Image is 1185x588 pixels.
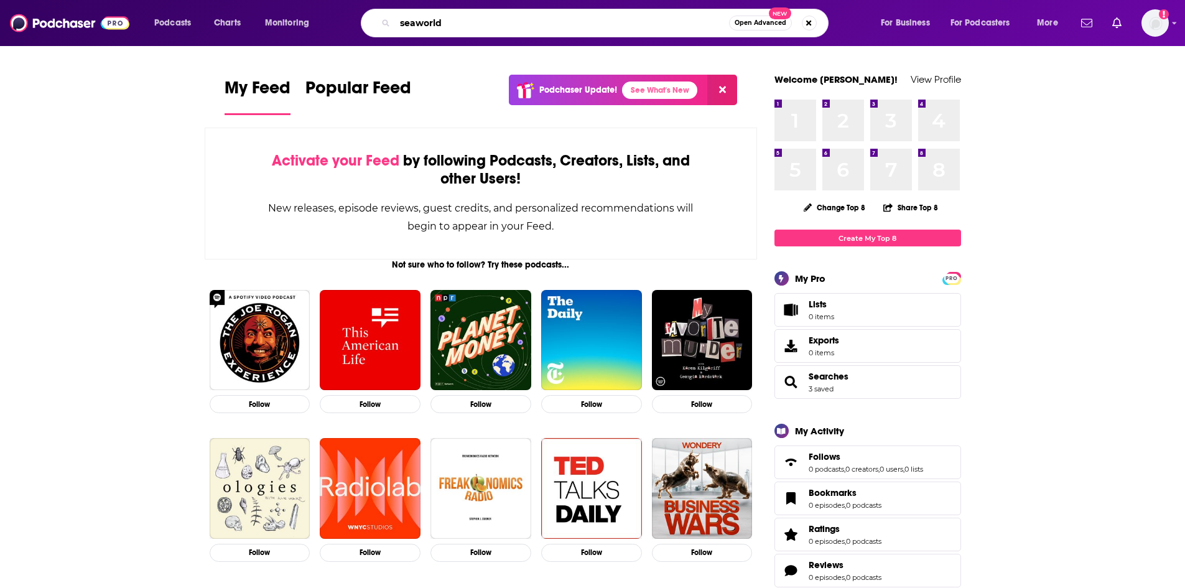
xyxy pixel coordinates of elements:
button: Follow [652,544,753,562]
span: Lists [809,299,834,310]
span: For Business [881,14,930,32]
img: User Profile [1141,9,1169,37]
span: , [845,537,846,546]
span: Popular Feed [305,77,411,106]
a: Ratings [779,526,804,543]
div: My Pro [795,273,825,284]
a: 0 episodes [809,501,845,510]
a: 3 saved [809,385,834,393]
button: open menu [1028,13,1074,33]
a: Show notifications dropdown [1076,12,1097,34]
span: More [1037,14,1058,32]
span: Searches [774,365,961,399]
img: This American Life [320,290,421,391]
button: open menu [146,13,207,33]
span: Open Advanced [735,20,786,26]
span: Exports [809,335,839,346]
span: Bookmarks [774,482,961,515]
div: My Activity [795,425,844,437]
a: Popular Feed [305,77,411,115]
span: , [903,465,904,474]
button: Follow [320,395,421,413]
img: TED Talks Daily [541,438,642,539]
a: Reviews [779,562,804,579]
button: Follow [210,395,310,413]
a: Bookmarks [809,487,881,498]
span: Podcasts [154,14,191,32]
a: Searches [809,371,848,382]
a: The Daily [541,290,642,391]
span: Bookmarks [809,487,857,498]
span: Reviews [774,554,961,587]
button: Follow [541,395,642,413]
span: 0 items [809,348,839,357]
a: PRO [944,273,959,282]
img: My Favorite Murder with Karen Kilgariff and Georgia Hardstark [652,290,753,391]
div: Not sure who to follow? Try these podcasts... [205,259,758,270]
span: 0 items [809,312,834,321]
button: Follow [541,544,642,562]
a: Welcome [PERSON_NAME]! [774,73,898,85]
span: Follows [774,446,961,479]
a: Charts [206,13,248,33]
span: Follows [809,451,840,462]
a: Follows [779,454,804,471]
a: Create My Top 8 [774,230,961,246]
span: Monitoring [265,14,309,32]
a: Exports [774,329,961,363]
img: Ologies with Alie Ward [210,438,310,539]
a: 0 podcasts [846,501,881,510]
span: Exports [779,337,804,355]
img: Radiolab [320,438,421,539]
div: Search podcasts, credits, & more... [373,9,840,37]
p: Podchaser Update! [539,85,617,95]
a: My Feed [225,77,290,115]
a: 0 podcasts [846,573,881,582]
span: Charts [214,14,241,32]
span: , [845,573,846,582]
a: 0 podcasts [846,537,881,546]
span: Logged in as WesBurdett [1141,9,1169,37]
a: 0 creators [845,465,878,474]
span: Lists [779,301,804,319]
input: Search podcasts, credits, & more... [395,13,729,33]
a: See What's New [622,82,697,99]
button: Share Top 8 [883,195,939,220]
a: 0 episodes [809,537,845,546]
a: 0 episodes [809,573,845,582]
a: Lists [774,293,961,327]
span: Reviews [809,559,843,571]
a: Searches [779,373,804,391]
a: Bookmarks [779,490,804,507]
span: , [844,465,845,474]
span: My Feed [225,77,290,106]
button: Follow [320,544,421,562]
img: Planet Money [430,290,531,391]
a: 0 users [880,465,903,474]
a: View Profile [911,73,961,85]
img: Business Wars [652,438,753,539]
button: Change Top 8 [796,200,873,215]
button: Follow [430,544,531,562]
span: Lists [809,299,827,310]
button: Open AdvancedNew [729,16,792,30]
a: 0 podcasts [809,465,844,474]
img: The Joe Rogan Experience [210,290,310,391]
a: Reviews [809,559,881,571]
img: Freakonomics Radio [430,438,531,539]
button: open menu [872,13,946,33]
span: New [769,7,791,19]
span: , [878,465,880,474]
button: open menu [942,13,1028,33]
button: Follow [430,395,531,413]
span: , [845,501,846,510]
